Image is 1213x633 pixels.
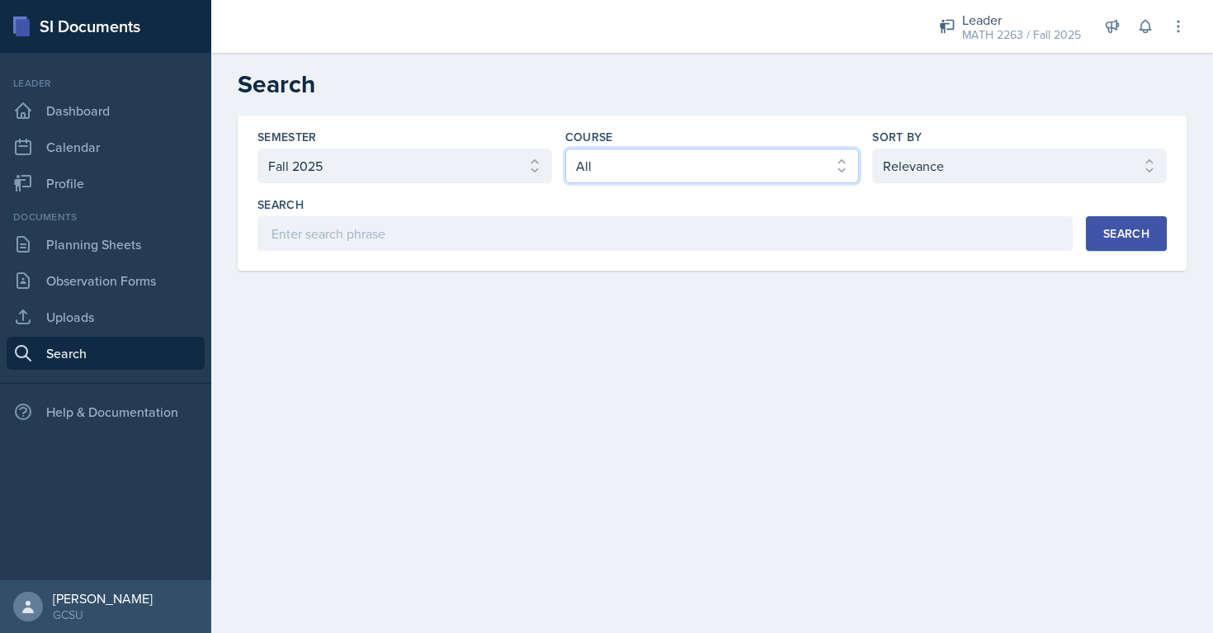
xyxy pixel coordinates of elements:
[7,300,205,333] a: Uploads
[7,167,205,200] a: Profile
[7,210,205,224] div: Documents
[565,129,613,145] label: Course
[1086,216,1167,251] button: Search
[257,196,304,213] label: Search
[7,130,205,163] a: Calendar
[257,129,317,145] label: Semester
[7,228,205,261] a: Planning Sheets
[257,216,1073,251] input: Enter search phrase
[962,10,1081,30] div: Leader
[7,264,205,297] a: Observation Forms
[7,94,205,127] a: Dashboard
[872,129,922,145] label: Sort By
[7,76,205,91] div: Leader
[53,590,153,607] div: [PERSON_NAME]
[7,337,205,370] a: Search
[1103,227,1149,240] div: Search
[238,69,1187,99] h2: Search
[53,607,153,623] div: GCSU
[962,26,1081,44] div: MATH 2263 / Fall 2025
[7,395,205,428] div: Help & Documentation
